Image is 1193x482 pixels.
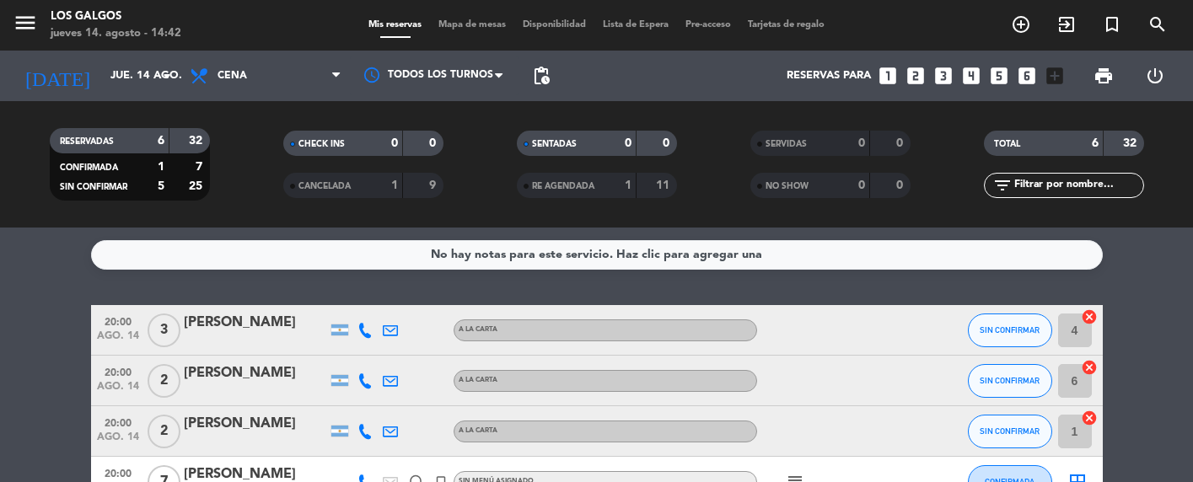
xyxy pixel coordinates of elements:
span: 20:00 [97,361,139,381]
button: SIN CONFIRMAR [968,313,1052,347]
strong: 1 [158,161,164,173]
button: SIN CONFIRMAR [968,415,1052,448]
span: RE AGENDADA [532,182,594,190]
div: [PERSON_NAME] [184,312,327,334]
span: SERVIDAS [766,140,807,148]
span: SIN CONFIRMAR [980,325,1040,335]
strong: 0 [625,137,631,149]
span: CANCELADA [298,182,351,190]
button: SIN CONFIRMAR [968,364,1052,398]
span: pending_actions [531,66,551,86]
div: [PERSON_NAME] [184,413,327,435]
i: arrow_drop_down [157,66,177,86]
strong: 25 [189,180,206,192]
i: filter_list [992,175,1013,195]
span: Cena [218,70,247,82]
i: power_settings_new [1145,66,1165,86]
span: 2 [148,415,180,448]
div: LOG OUT [1129,51,1180,101]
span: RESERVADAS [60,137,114,146]
i: looks_5 [988,65,1010,87]
strong: 7 [196,161,206,173]
span: 3 [148,313,180,347]
i: looks_one [877,65,899,87]
div: [PERSON_NAME] [184,362,327,384]
strong: 6 [1092,137,1099,149]
strong: 1 [391,179,398,191]
i: looks_3 [932,65,954,87]
span: Lista de Espera [594,20,677,29]
strong: 0 [896,137,906,149]
span: 2 [148,364,180,398]
strong: 0 [858,137,865,149]
span: SENTADAS [532,140,577,148]
i: cancel [1081,410,1098,426]
strong: 0 [858,179,865,191]
i: menu [13,10,38,35]
i: exit_to_app [1056,14,1077,35]
span: Tarjetas de regalo [739,20,833,29]
span: SIN CONFIRMAR [980,426,1040,436]
span: SIN CONFIRMAR [60,183,127,191]
div: No hay notas para este servicio. Haz clic para agregar una [431,245,762,265]
strong: 9 [429,179,439,191]
i: looks_6 [1016,65,1038,87]
div: Los Galgos [51,8,181,25]
strong: 0 [429,137,439,149]
span: print [1094,66,1114,86]
strong: 11 [656,179,673,191]
i: cancel [1081,308,1098,325]
strong: 6 [158,135,164,147]
strong: 0 [663,137,673,149]
span: ago. 14 [97,381,139,400]
i: looks_4 [960,65,982,87]
span: Mapa de mesas [430,20,514,29]
i: turned_in_not [1102,14,1122,35]
strong: 5 [158,180,164,192]
strong: 0 [896,179,906,191]
span: NO SHOW [766,182,809,190]
i: cancel [1081,359,1098,376]
i: search [1147,14,1168,35]
div: jueves 14. agosto - 14:42 [51,25,181,42]
strong: 32 [189,135,206,147]
span: A LA CARTA [459,326,497,333]
span: ago. 14 [97,330,139,350]
span: A LA CARTA [459,377,497,383]
span: A LA CARTA [459,427,497,434]
span: CHECK INS [298,140,345,148]
button: menu [13,10,38,41]
span: Pre-acceso [677,20,739,29]
span: 20:00 [97,463,139,482]
span: CONFIRMADA [60,163,118,172]
span: ago. 14 [97,431,139,451]
span: 20:00 [97,412,139,431]
span: Mis reservas [360,20,430,29]
span: SIN CONFIRMAR [980,376,1040,385]
strong: 1 [625,179,631,191]
span: 20:00 [97,311,139,330]
input: Filtrar por nombre... [1013,176,1143,195]
i: [DATE] [13,57,102,94]
span: Reservas para [787,69,871,83]
strong: 32 [1123,137,1140,149]
i: add_circle_outline [1011,14,1031,35]
strong: 0 [391,137,398,149]
i: add_box [1044,65,1066,87]
span: Disponibilidad [514,20,594,29]
i: looks_two [905,65,927,87]
span: TOTAL [994,140,1020,148]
